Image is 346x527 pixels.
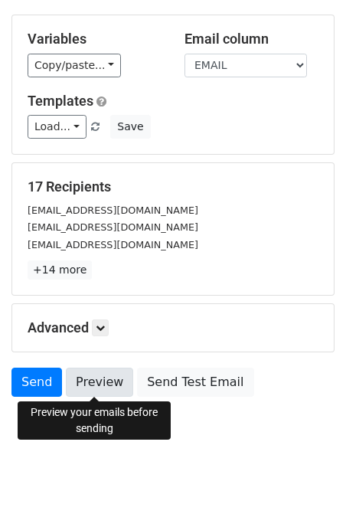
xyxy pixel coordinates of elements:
[28,239,198,250] small: [EMAIL_ADDRESS][DOMAIN_NAME]
[28,31,162,47] h5: Variables
[28,319,318,336] h5: Advanced
[269,453,346,527] iframe: Chat Widget
[28,115,86,139] a: Load...
[28,54,121,77] a: Copy/paste...
[28,178,318,195] h5: 17 Recipients
[28,221,198,233] small: [EMAIL_ADDRESS][DOMAIN_NAME]
[11,368,62,397] a: Send
[18,401,171,440] div: Preview your emails before sending
[137,368,253,397] a: Send Test Email
[110,115,150,139] button: Save
[66,368,133,397] a: Preview
[28,260,92,280] a: +14 more
[28,205,198,216] small: [EMAIL_ADDRESS][DOMAIN_NAME]
[184,31,318,47] h5: Email column
[28,93,93,109] a: Templates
